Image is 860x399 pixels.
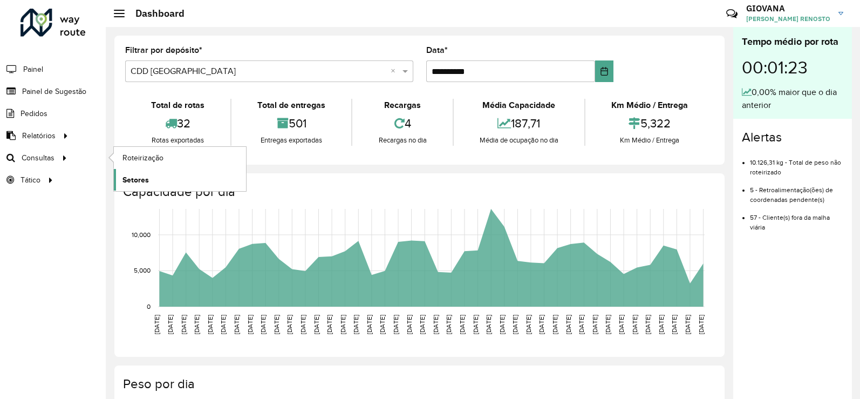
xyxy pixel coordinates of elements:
div: 00:01:23 [742,49,843,86]
text: [DATE] [551,315,558,334]
text: [DATE] [167,315,174,334]
div: Recargas no dia [355,135,449,146]
text: [DATE] [499,315,506,334]
div: Média Capacidade [456,99,582,112]
text: [DATE] [326,315,333,334]
text: [DATE] [459,315,466,334]
text: [DATE] [671,315,678,334]
text: [DATE] [406,315,413,334]
text: [DATE] [618,315,625,334]
text: [DATE] [233,315,240,334]
text: [DATE] [604,315,611,334]
text: 0 [147,303,151,310]
text: [DATE] [565,315,572,334]
h4: Peso por dia [123,376,714,392]
span: Setores [122,174,149,186]
span: Painel de Sugestão [22,86,86,97]
div: Média de ocupação no dia [456,135,582,146]
text: [DATE] [578,315,585,334]
li: 57 - Cliente(s) fora da malha viária [750,205,843,232]
div: Rotas exportadas [128,135,228,146]
span: Relatórios [22,130,56,141]
div: 0,00% maior que o dia anterior [742,86,843,112]
text: [DATE] [698,315,705,334]
text: [DATE] [538,315,545,334]
div: 501 [234,112,349,135]
a: Roteirização [114,147,246,168]
text: [DATE] [511,315,518,334]
text: [DATE] [313,315,320,334]
text: [DATE] [260,315,267,334]
div: Tempo médio por rota [742,35,843,49]
div: 4 [355,112,449,135]
div: Total de entregas [234,99,349,112]
text: [DATE] [392,315,399,334]
text: [DATE] [472,315,479,334]
text: [DATE] [591,315,598,334]
div: 32 [128,112,228,135]
div: 5,322 [588,112,711,135]
text: [DATE] [273,315,280,334]
div: Entregas exportadas [234,135,349,146]
button: Choose Date [595,60,613,82]
span: Painel [23,64,43,75]
text: [DATE] [631,315,638,334]
text: [DATE] [432,315,439,334]
text: [DATE] [247,315,254,334]
text: [DATE] [644,315,651,334]
span: Consultas [22,152,54,164]
text: [DATE] [207,315,214,334]
text: [DATE] [684,315,691,334]
text: [DATE] [153,315,160,334]
text: [DATE] [220,315,227,334]
text: [DATE] [339,315,346,334]
span: [PERSON_NAME] RENOSTO [746,14,830,24]
text: [DATE] [352,315,359,334]
text: 5,000 [134,267,151,274]
text: [DATE] [445,315,452,334]
div: Total de rotas [128,99,228,112]
div: Recargas [355,99,449,112]
span: Roteirização [122,152,163,164]
text: [DATE] [366,315,373,334]
text: [DATE] [180,315,187,334]
li: 10.126,31 kg - Total de peso não roteirizado [750,150,843,177]
text: [DATE] [419,315,426,334]
h3: GIOVANA [746,3,830,13]
h2: Dashboard [125,8,185,19]
a: Contato Rápido [720,2,743,25]
label: Data [426,44,448,57]
span: Tático [21,174,40,186]
h4: Alertas [742,130,843,145]
text: [DATE] [193,315,200,334]
div: 187,71 [456,112,582,135]
h4: Capacidade por dia [123,184,714,200]
text: [DATE] [299,315,306,334]
label: Filtrar por depósito [125,44,202,57]
span: Clear all [391,65,400,78]
li: 5 - Retroalimentação(ões) de coordenadas pendente(s) [750,177,843,205]
text: [DATE] [286,315,293,334]
text: 10,000 [132,231,151,238]
text: [DATE] [658,315,665,334]
text: [DATE] [525,315,532,334]
span: Pedidos [21,108,47,119]
a: Setores [114,169,246,191]
div: Km Médio / Entrega [588,135,711,146]
text: [DATE] [379,315,386,334]
text: [DATE] [485,315,492,334]
div: Km Médio / Entrega [588,99,711,112]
